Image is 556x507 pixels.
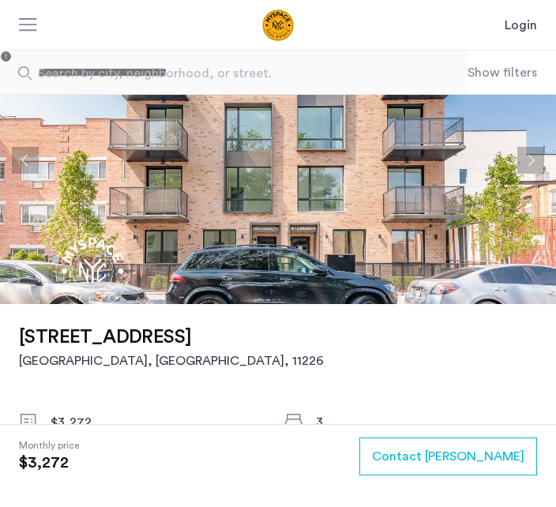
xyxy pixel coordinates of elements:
button: Next apartment [517,147,544,174]
div: $3,272 [51,413,272,432]
a: Login [505,16,537,35]
h2: [GEOGRAPHIC_DATA], [GEOGRAPHIC_DATA] , 11226 [19,351,324,370]
span: Monthly price [19,438,79,453]
h1: [STREET_ADDRESS] [19,323,324,351]
button: button [359,438,537,475]
span: Search by city, neighborhood, or street. [38,64,412,83]
button: Previous apartment [12,147,39,174]
span: Contact [PERSON_NAME] [372,447,524,466]
button: Show or hide filters [468,63,537,82]
span: $3,272 [19,453,79,472]
img: logo [201,9,355,41]
a: [STREET_ADDRESS][GEOGRAPHIC_DATA], [GEOGRAPHIC_DATA], 11226 [19,323,324,370]
a: Cazamio Logo [201,9,355,41]
div: 3 [316,413,537,432]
